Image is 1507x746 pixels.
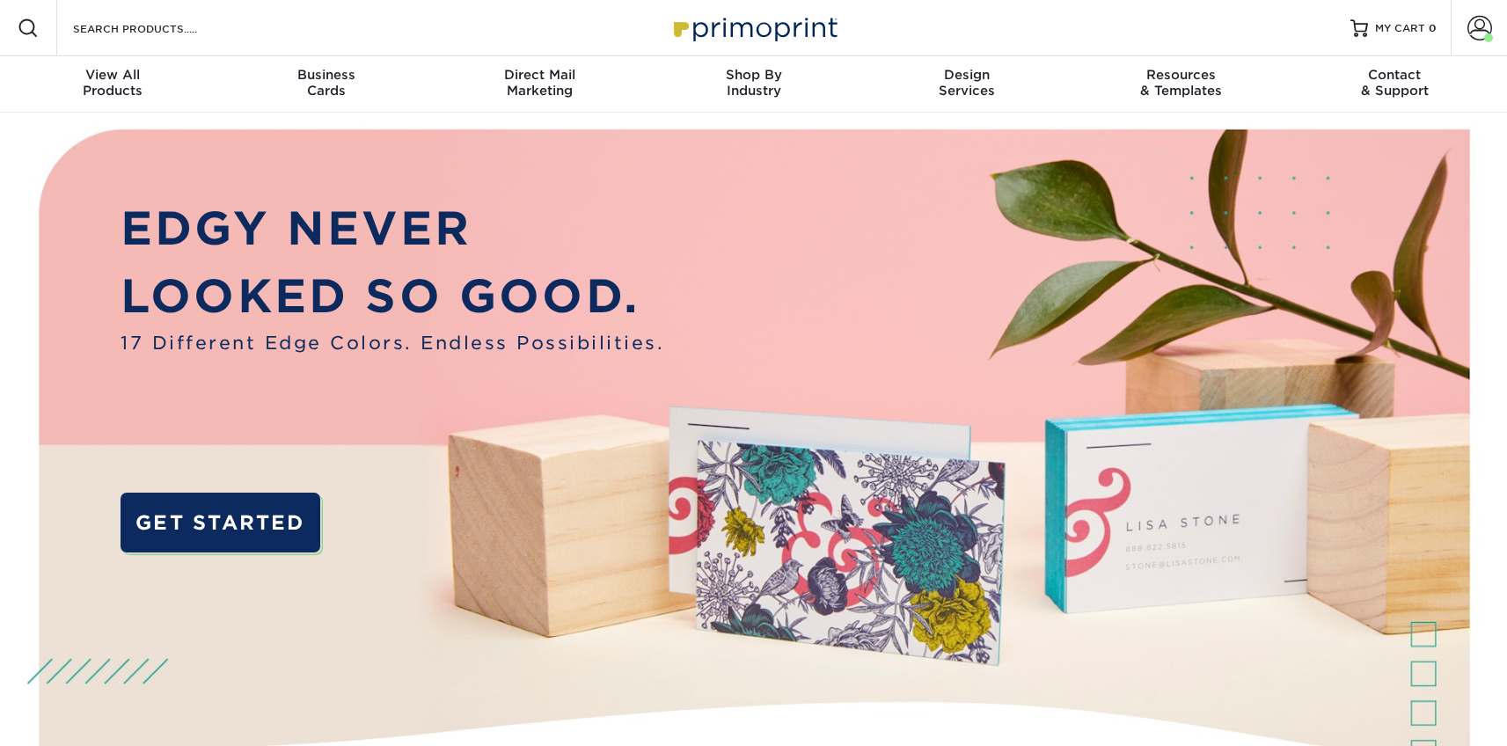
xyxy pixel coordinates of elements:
[433,56,647,113] a: Direct MailMarketing
[219,67,433,83] span: Business
[666,9,842,47] img: Primoprint
[121,262,664,330] p: LOOKED SO GOOD.
[647,56,860,113] a: Shop ByIndustry
[433,67,647,99] div: Marketing
[1074,67,1288,99] div: & Templates
[219,56,433,113] a: BusinessCards
[219,67,433,99] div: Cards
[121,493,320,552] a: GET STARTED
[647,67,860,99] div: Industry
[860,56,1074,113] a: DesignServices
[6,56,220,113] a: View AllProducts
[1288,67,1502,99] div: & Support
[6,67,220,83] span: View All
[860,67,1074,99] div: Services
[1074,67,1288,83] span: Resources
[121,330,664,357] span: 17 Different Edge Colors. Endless Possibilities.
[1074,56,1288,113] a: Resources& Templates
[433,67,647,83] span: Direct Mail
[121,194,664,262] p: EDGY NEVER
[860,67,1074,83] span: Design
[1375,21,1425,36] span: MY CART
[1288,56,1502,113] a: Contact& Support
[647,67,860,83] span: Shop By
[1429,22,1437,34] span: 0
[6,67,220,99] div: Products
[71,18,243,39] input: SEARCH PRODUCTS.....
[1288,67,1502,83] span: Contact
